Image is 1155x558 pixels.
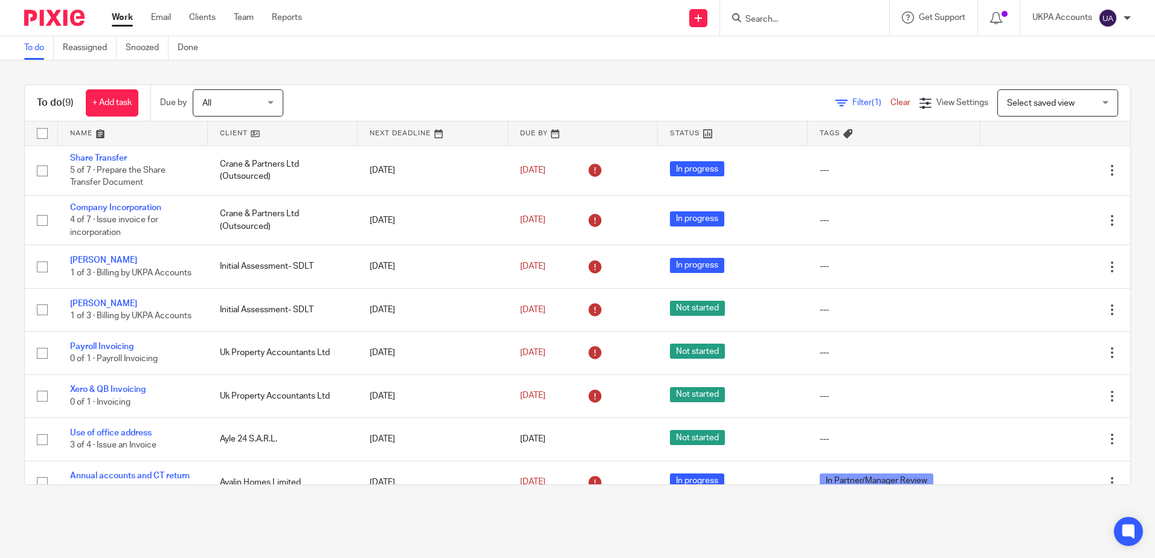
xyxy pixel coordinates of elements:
[208,418,358,461] td: Ayle 24 S.A.R.L.
[358,146,507,195] td: [DATE]
[670,161,724,176] span: In progress
[70,429,152,437] a: Use of office address
[358,374,507,417] td: [DATE]
[234,11,254,24] a: Team
[112,11,133,24] a: Work
[670,473,724,489] span: In progress
[520,478,545,487] span: [DATE]
[70,355,158,364] span: 0 of 1 · Payroll Invoicing
[872,98,881,107] span: (1)
[358,288,507,331] td: [DATE]
[520,435,545,443] span: [DATE]
[70,342,134,351] a: Payroll Invoicing
[70,398,130,406] span: 0 of 1 · Invoicing
[1032,11,1092,24] p: UKPA Accounts
[70,204,161,212] a: Company Incorporation
[820,164,968,176] div: ---
[358,332,507,374] td: [DATE]
[670,344,725,359] span: Not started
[358,418,507,461] td: [DATE]
[820,433,968,445] div: ---
[520,392,545,400] span: [DATE]
[520,166,545,175] span: [DATE]
[208,146,358,195] td: Crane & Partners Ltd (Outsourced)
[70,441,156,449] span: 3 of 4 · Issue an Invoice
[151,11,171,24] a: Email
[1007,99,1075,107] span: Select saved view
[936,98,988,107] span: View Settings
[70,300,137,308] a: [PERSON_NAME]
[670,258,724,273] span: In progress
[62,98,74,107] span: (9)
[820,214,968,226] div: ---
[272,11,302,24] a: Reports
[358,245,507,288] td: [DATE]
[208,461,358,504] td: Avalin Homes Limited
[70,269,191,277] span: 1 of 3 · Billing by UKPA Accounts
[208,374,358,417] td: Uk Property Accountants Ltd
[358,461,507,504] td: [DATE]
[670,301,725,316] span: Not started
[208,195,358,245] td: Crane & Partners Ltd (Outsourced)
[24,36,54,60] a: To do
[189,11,216,24] a: Clients
[70,154,127,162] a: Share Transfer
[520,348,545,357] span: [DATE]
[520,216,545,225] span: [DATE]
[520,262,545,271] span: [DATE]
[160,97,187,109] p: Due by
[208,332,358,374] td: Uk Property Accountants Ltd
[24,10,85,26] img: Pixie
[890,98,910,107] a: Clear
[70,256,137,265] a: [PERSON_NAME]
[1098,8,1118,28] img: svg%3E
[670,211,724,226] span: In progress
[670,430,725,445] span: Not started
[670,387,725,402] span: Not started
[820,304,968,316] div: ---
[820,130,840,136] span: Tags
[744,14,853,25] input: Search
[70,166,166,187] span: 5 of 7 · Prepare the Share Transfer Document
[820,390,968,402] div: ---
[208,288,358,331] td: Initial Assessment- SDLT
[70,472,190,480] a: Annual accounts and CT return
[63,36,117,60] a: Reassigned
[70,216,158,237] span: 4 of 7 · Issue invoice for incorporation
[820,473,933,489] span: In Partner/Manager Review
[126,36,169,60] a: Snoozed
[358,195,507,245] td: [DATE]
[820,260,968,272] div: ---
[202,99,211,107] span: All
[37,97,74,109] h1: To do
[70,385,146,394] a: Xero & QB Invoicing
[208,245,358,288] td: Initial Assessment- SDLT
[852,98,890,107] span: Filter
[520,306,545,314] span: [DATE]
[919,13,965,22] span: Get Support
[86,89,138,117] a: + Add task
[70,312,191,320] span: 1 of 3 · Billing by UKPA Accounts
[820,347,968,359] div: ---
[178,36,207,60] a: Done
